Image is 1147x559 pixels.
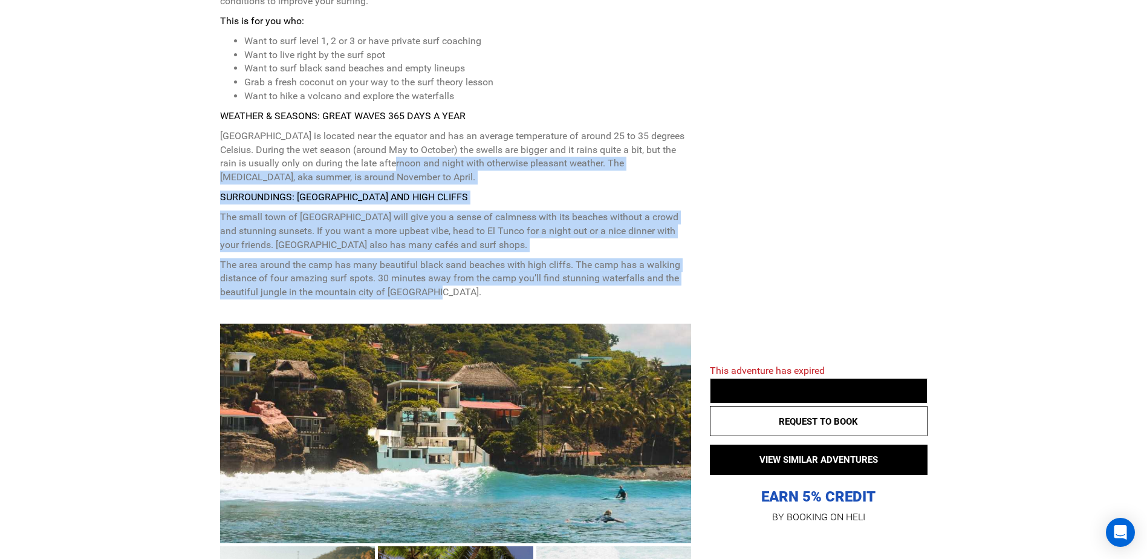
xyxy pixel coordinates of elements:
span: This adventure has expired [710,365,825,376]
li: Want to surf level 1, 2 or 3 or have private surf coaching [244,34,692,48]
p: The small town of [GEOGRAPHIC_DATA] will give you a sense of calmness with its beaches without a ... [220,211,692,252]
strong: This is for you who: [220,15,304,27]
p: [GEOGRAPHIC_DATA] is located near the equator and has an average temperature of around 25 to 35 d... [220,129,692,185]
li: Want to live right by the surf spot [244,48,692,62]
button: VIEW SIMILAR ADVENTURES [710,445,928,475]
button: REQUEST TO BOOK [710,406,928,436]
div: Open Intercom Messenger [1106,518,1135,547]
strong: SURROUNDINGS: [GEOGRAPHIC_DATA] AND HIGH CLIFFS [220,191,468,203]
li: Want to hike a volcano and explore the waterfalls [244,90,692,103]
p: BY BOOKING ON HELI [710,509,928,526]
p: The area around the camp has many beautiful black sand beaches with high cliffs. The camp has a w... [220,258,692,300]
li: Want to surf black sand beaches and empty lineups [244,62,692,76]
li: Grab a fresh coconut on your way to the surf theory lesson [244,76,692,90]
strong: WEATHER & SEASONS: GREAT WAVES 365 DAYS A YEAR [220,110,466,122]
